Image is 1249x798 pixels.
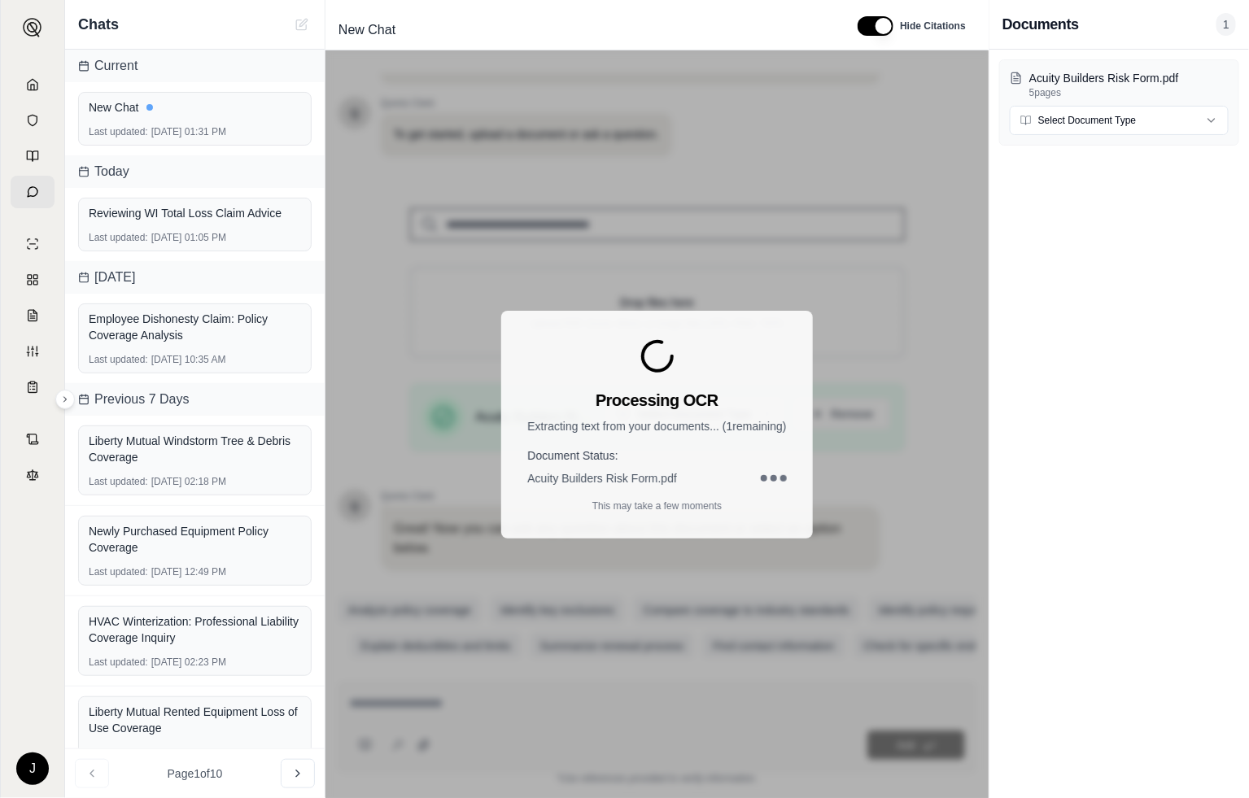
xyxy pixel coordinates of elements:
[89,746,148,759] span: Last updated:
[292,15,312,34] button: Cannot create new chat while OCR is processing
[65,155,325,188] div: Today
[168,765,223,782] span: Page 1 of 10
[11,423,55,456] a: Contract Analysis
[11,104,55,137] a: Documents Vault
[89,433,301,465] div: Liberty Mutual Windstorm Tree & Debris Coverage
[11,459,55,491] a: Legal Search Engine
[78,13,119,36] span: Chats
[527,418,786,434] p: Extracting text from your documents... ( 1 remaining)
[89,99,301,116] div: New Chat
[1029,86,1229,99] p: 5 pages
[11,176,55,208] a: Chat
[55,390,75,409] button: Expand sidebar
[11,371,55,403] a: Coverage Table
[527,447,786,464] h4: Document Status:
[89,523,301,556] div: Newly Purchased Equipment Policy Coverage
[89,125,301,138] div: [DATE] 01:31 PM
[89,475,301,488] div: [DATE] 02:18 PM
[89,565,301,578] div: [DATE] 12:49 PM
[1010,70,1229,99] button: Acuity Builders Risk Form.pdf5pages
[11,228,55,260] a: Single Policy
[89,353,148,366] span: Last updated:
[332,17,838,43] div: Edit Title
[89,746,301,759] div: [DATE] 12:37 PM
[89,565,148,578] span: Last updated:
[527,470,677,486] span: Acuity Builders Risk Form.pdf
[89,231,148,244] span: Last updated:
[16,11,49,44] button: Expand sidebar
[11,68,55,101] a: Home
[65,383,325,416] div: Previous 7 Days
[89,656,301,669] div: [DATE] 02:23 PM
[11,299,55,332] a: Claim Coverage
[11,335,55,368] a: Custom Report
[1002,13,1079,36] h3: Documents
[11,264,55,296] a: Policy Comparisons
[65,261,325,294] div: [DATE]
[1029,70,1229,86] p: Acuity Builders Risk Form.pdf
[89,125,148,138] span: Last updated:
[65,50,325,82] div: Current
[900,20,966,33] span: Hide Citations
[89,613,301,646] div: HVAC Winterization: Professional Liability Coverage Inquiry
[89,353,301,366] div: [DATE] 10:35 AM
[596,389,718,412] h3: Processing OCR
[23,18,42,37] img: Expand sidebar
[16,752,49,785] div: J
[89,475,148,488] span: Last updated:
[1216,13,1236,36] span: 1
[11,140,55,172] a: Prompt Library
[89,231,301,244] div: [DATE] 01:05 PM
[332,17,402,43] span: New Chat
[89,656,148,669] span: Last updated:
[89,704,301,736] div: Liberty Mutual Rented Equipment Loss of Use Coverage
[592,499,722,512] p: This may take a few moments
[89,311,301,343] div: Employee Dishonesty Claim: Policy Coverage Analysis
[89,205,301,221] div: Reviewing WI Total Loss Claim Advice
